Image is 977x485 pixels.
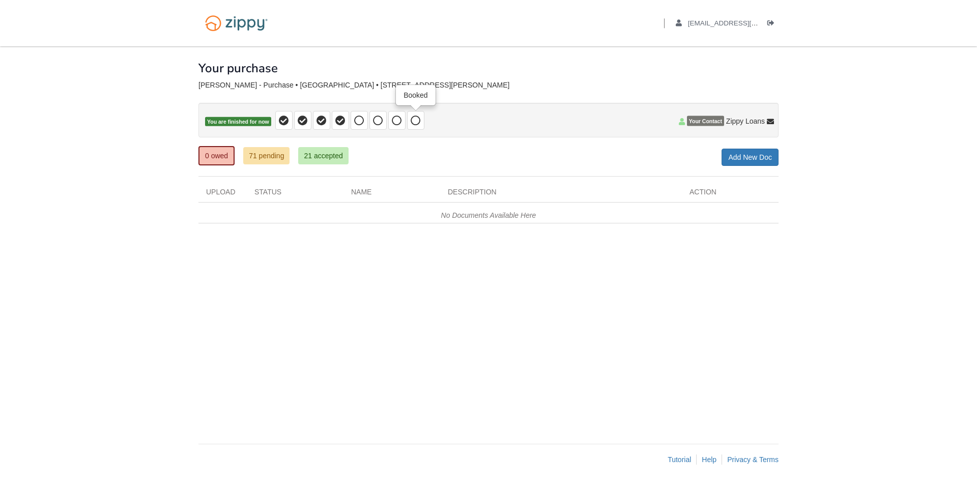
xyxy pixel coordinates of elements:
[198,146,235,165] a: 0 owed
[343,187,440,202] div: Name
[688,19,804,27] span: aaboley88@icloud.com
[668,455,691,464] a: Tutorial
[396,85,435,105] div: Booked
[298,147,348,164] a: 21 accepted
[702,455,716,464] a: Help
[205,117,271,127] span: You are finished for now
[243,147,290,164] a: 71 pending
[441,211,536,219] em: No Documents Available Here
[198,81,779,90] div: [PERSON_NAME] - Purchase • [GEOGRAPHIC_DATA] • [STREET_ADDRESS][PERSON_NAME]
[247,187,343,202] div: Status
[722,149,779,166] a: Add New Doc
[198,62,278,75] h1: Your purchase
[682,187,779,202] div: Action
[198,10,274,36] img: Logo
[198,187,247,202] div: Upload
[727,455,779,464] a: Privacy & Terms
[440,187,682,202] div: Description
[687,116,724,126] span: Your Contact
[767,19,779,30] a: Log out
[726,116,765,126] span: Zippy Loans
[676,19,804,30] a: edit profile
